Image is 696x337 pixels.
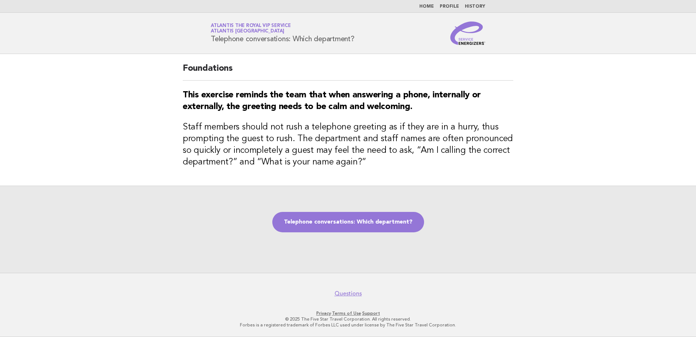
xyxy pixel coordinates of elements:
[183,91,481,111] strong: This exercise reminds the team that when answering a phone, internally or externally, the greetin...
[183,63,513,81] h2: Foundations
[362,311,380,316] a: Support
[465,4,485,9] a: History
[211,29,284,34] span: Atlantis [GEOGRAPHIC_DATA]
[335,290,362,297] a: Questions
[125,322,571,328] p: Forbes is a registered trademark of Forbes LLC used under license by The Five Star Travel Corpora...
[419,4,434,9] a: Home
[440,4,459,9] a: Profile
[125,316,571,322] p: © 2025 The Five Star Travel Corporation. All rights reserved.
[272,212,424,232] a: Telephone conversations: Which department?
[211,24,355,43] h1: Telephone conversations: Which department?
[183,121,513,168] h3: Staff members should not rush a telephone greeting as if they are in a hurry, thus prompting the ...
[211,23,291,34] a: Atlantis the Royal VIP ServiceAtlantis [GEOGRAPHIC_DATA]
[332,311,361,316] a: Terms of Use
[450,22,485,45] img: Service Energizers
[316,311,331,316] a: Privacy
[125,310,571,316] p: · ·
